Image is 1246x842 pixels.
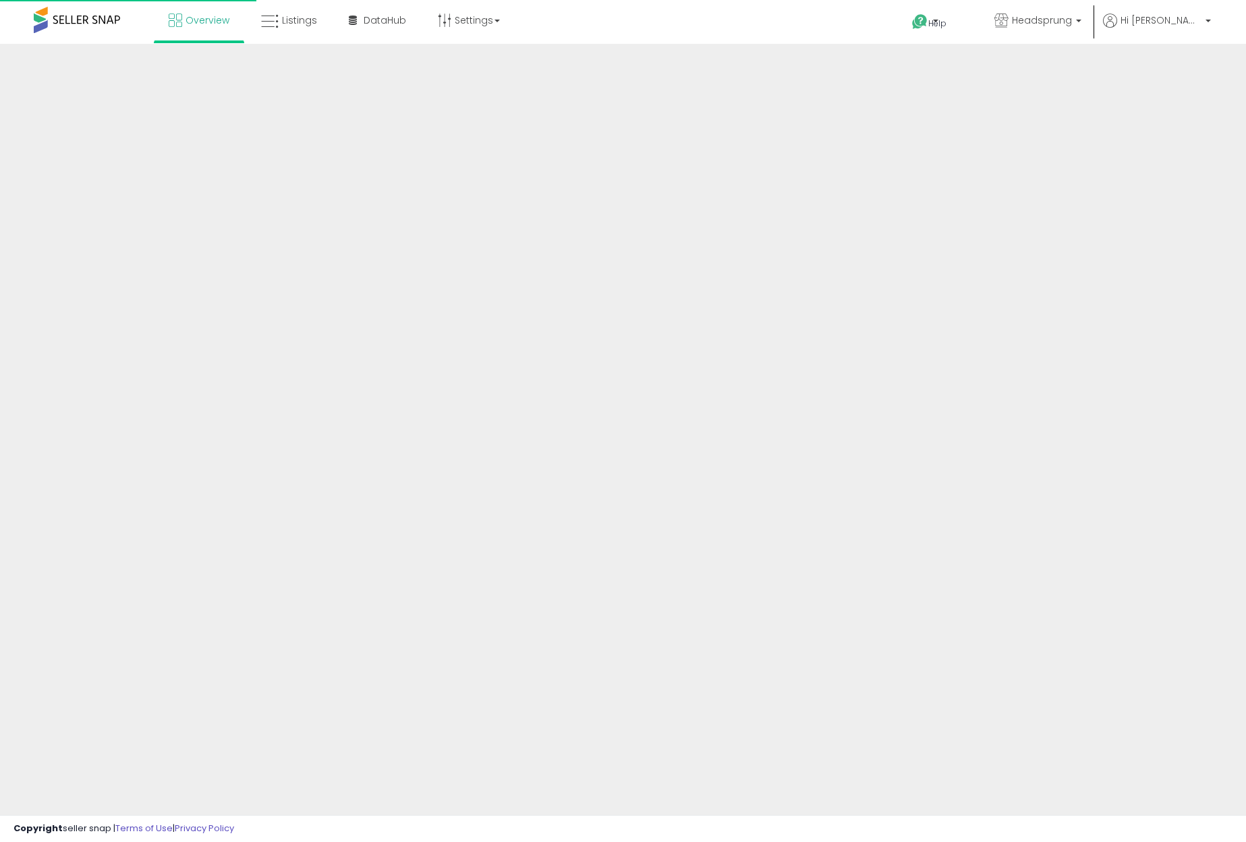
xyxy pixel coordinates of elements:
[1012,13,1072,27] span: Headsprung
[928,18,946,29] span: Help
[282,13,317,27] span: Listings
[1103,13,1211,44] a: Hi [PERSON_NAME]
[1121,13,1201,27] span: Hi [PERSON_NAME]
[901,3,973,44] a: Help
[911,13,928,30] i: Get Help
[186,13,229,27] span: Overview
[364,13,406,27] span: DataHub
